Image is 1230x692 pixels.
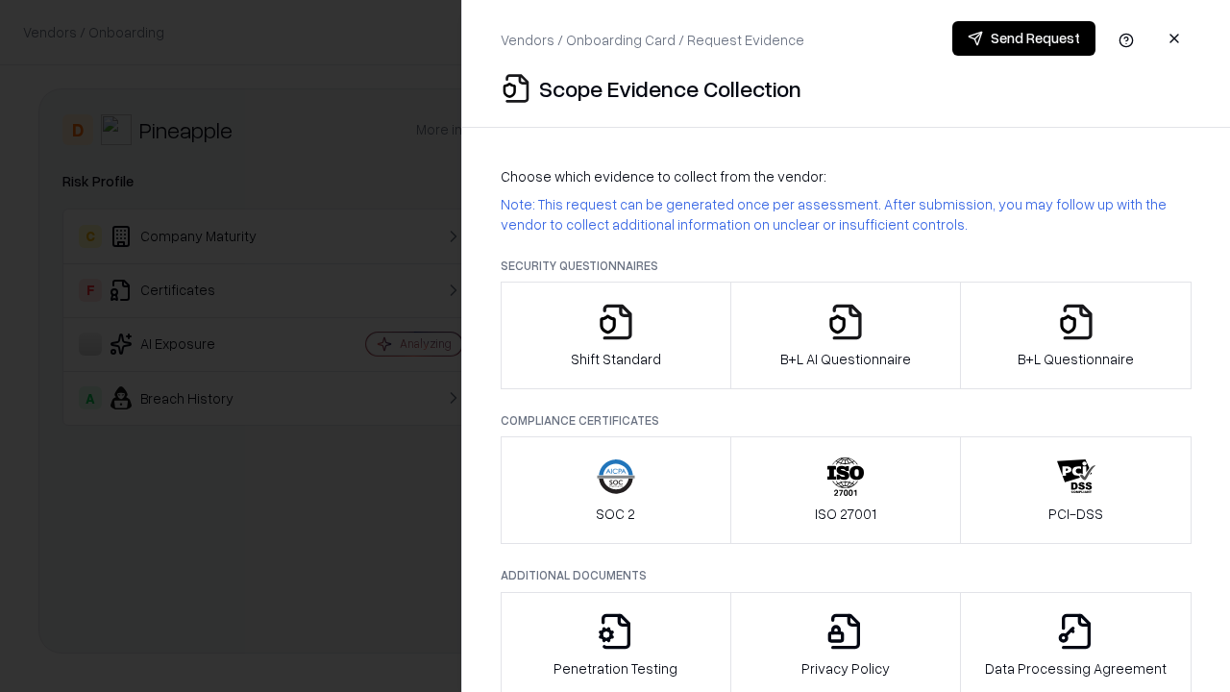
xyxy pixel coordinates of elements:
button: Shift Standard [501,282,731,389]
p: Shift Standard [571,349,661,369]
p: Data Processing Agreement [985,658,1167,679]
p: Choose which evidence to collect from the vendor: [501,166,1192,186]
p: SOC 2 [596,504,635,524]
p: B+L Questionnaire [1018,349,1134,369]
p: ISO 27001 [815,504,876,524]
p: Compliance Certificates [501,412,1192,429]
button: PCI-DSS [960,436,1192,544]
p: Penetration Testing [553,658,677,679]
button: B+L AI Questionnaire [730,282,962,389]
p: PCI-DSS [1048,504,1103,524]
p: B+L AI Questionnaire [780,349,911,369]
p: Privacy Policy [801,658,890,679]
p: Note: This request can be generated once per assessment. After submission, you may follow up with... [501,194,1192,235]
p: Vendors / Onboarding Card / Request Evidence [501,30,804,50]
p: Scope Evidence Collection [539,73,801,104]
button: B+L Questionnaire [960,282,1192,389]
p: Security Questionnaires [501,258,1192,274]
button: ISO 27001 [730,436,962,544]
button: SOC 2 [501,436,731,544]
p: Additional Documents [501,567,1192,583]
button: Send Request [952,21,1095,56]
